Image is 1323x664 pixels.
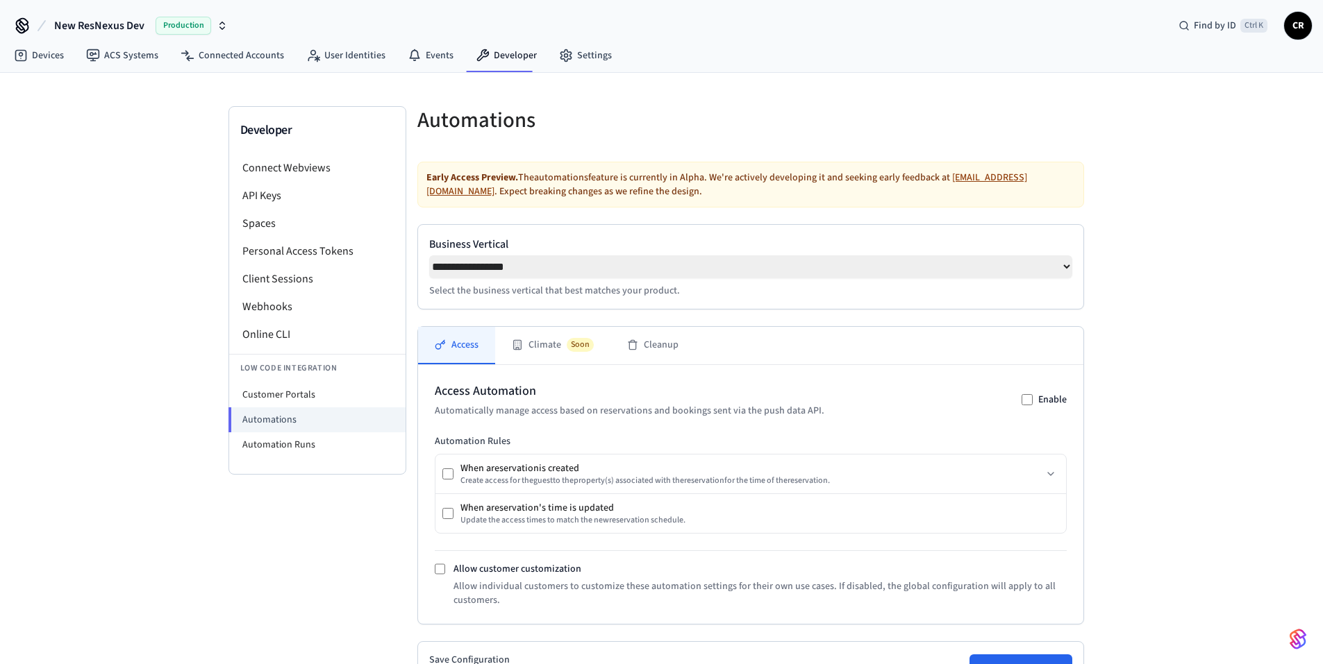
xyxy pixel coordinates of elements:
[460,475,830,486] div: Create access for the guest to the property (s) associated with the reservation for the time of t...
[1290,628,1306,650] img: SeamLogoGradient.69752ec5.svg
[495,327,610,364] button: ClimateSoon
[229,354,406,382] li: Low Code Integration
[228,407,406,432] li: Automations
[1038,393,1067,407] label: Enable
[567,338,594,352] span: Soon
[435,434,1067,448] h3: Automation Rules
[1194,19,1236,33] span: Find by ID
[460,461,830,475] div: When a reservation is created
[156,17,211,35] span: Production
[229,265,406,293] li: Client Sessions
[1240,19,1267,33] span: Ctrl K
[75,43,169,68] a: ACS Systems
[229,382,406,407] li: Customer Portals
[548,43,623,68] a: Settings
[169,43,295,68] a: Connected Accounts
[460,515,685,526] div: Update the access times to match the new reservation schedule.
[240,121,394,140] h3: Developer
[229,432,406,457] li: Automation Runs
[429,236,1072,253] label: Business Vertical
[295,43,397,68] a: User Identities
[435,382,824,401] h2: Access Automation
[460,501,685,515] div: When a reservation 's time is updated
[426,171,518,185] strong: Early Access Preview.
[3,43,75,68] a: Devices
[54,17,144,34] span: New ResNexus Dev
[435,404,824,418] p: Automatically manage access based on reservations and bookings sent via the push data API.
[397,43,465,68] a: Events
[229,182,406,210] li: API Keys
[229,210,406,237] li: Spaces
[1285,13,1310,38] span: CR
[229,237,406,265] li: Personal Access Tokens
[229,293,406,321] li: Webhooks
[418,327,495,364] button: Access
[229,154,406,182] li: Connect Webviews
[417,106,742,135] h5: Automations
[426,171,1027,198] a: [EMAIL_ADDRESS][DOMAIN_NAME]
[417,162,1084,207] div: The automations feature is currently in Alpha. We're actively developing it and seeking early fee...
[1284,12,1312,40] button: CR
[454,579,1067,607] p: Allow individual customers to customize these automation settings for their own use cases. If dis...
[429,284,1072,298] p: Select the business vertical that best matches your product.
[610,327,695,364] button: Cleanup
[229,321,406,348] li: Online CLI
[454,562,581,576] label: Allow customer customization
[465,43,548,68] a: Developer
[1167,13,1279,38] div: Find by IDCtrl K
